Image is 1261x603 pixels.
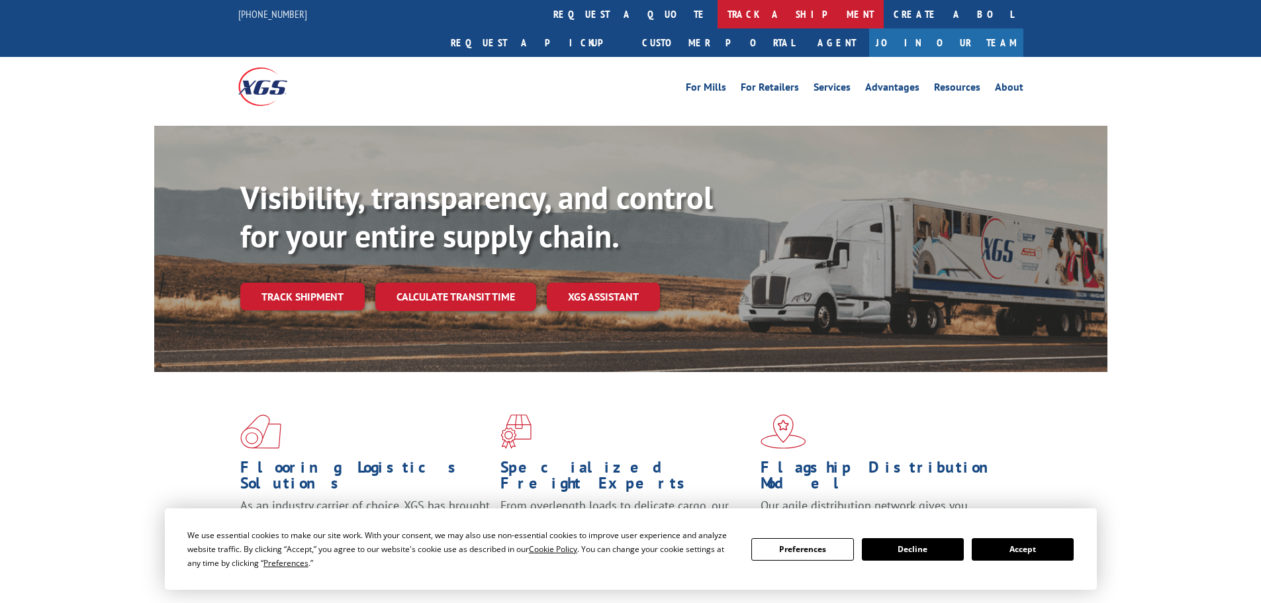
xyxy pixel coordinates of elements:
a: For Mills [686,82,726,97]
p: From overlength loads to delicate cargo, our experienced staff knows the best way to move your fr... [500,498,751,557]
a: About [995,82,1023,97]
h1: Flooring Logistics Solutions [240,459,490,498]
span: Preferences [263,557,308,569]
b: Visibility, transparency, and control for your entire supply chain. [240,177,713,256]
h1: Flagship Distribution Model [761,459,1011,498]
img: xgs-icon-flagship-distribution-model-red [761,414,806,449]
span: As an industry carrier of choice, XGS has brought innovation and dedication to flooring logistics... [240,498,490,545]
span: Our agile distribution network gives you nationwide inventory management on demand. [761,498,1004,529]
button: Preferences [751,538,853,561]
a: Request a pickup [441,28,632,57]
a: Services [814,82,851,97]
a: [PHONE_NUMBER] [238,7,307,21]
button: Decline [862,538,964,561]
a: XGS ASSISTANT [547,283,660,311]
a: Advantages [865,82,919,97]
div: We use essential cookies to make our site work. With your consent, we may also use non-essential ... [187,528,735,570]
button: Accept [972,538,1074,561]
h1: Specialized Freight Experts [500,459,751,498]
a: Agent [804,28,869,57]
a: Track shipment [240,283,365,310]
a: Customer Portal [632,28,804,57]
img: xgs-icon-focused-on-flooring-red [500,414,532,449]
span: Cookie Policy [529,543,577,555]
div: Cookie Consent Prompt [165,508,1097,590]
a: Calculate transit time [375,283,536,311]
a: For Retailers [741,82,799,97]
img: xgs-icon-total-supply-chain-intelligence-red [240,414,281,449]
a: Join Our Team [869,28,1023,57]
a: Resources [934,82,980,97]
